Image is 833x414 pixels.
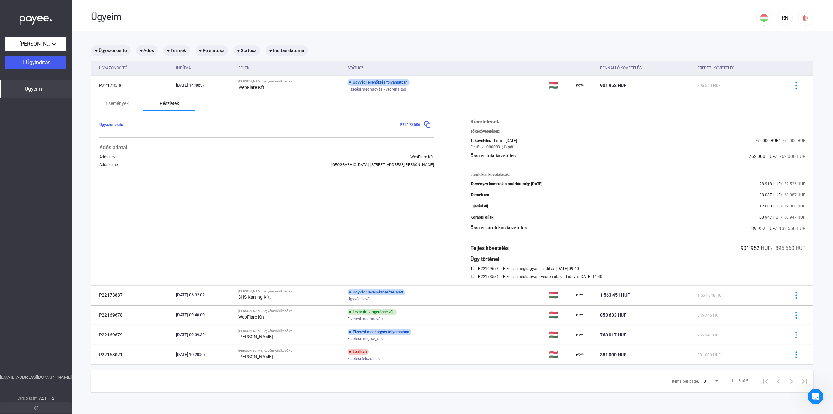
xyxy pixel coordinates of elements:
[23,9,125,36] div: Üdvözlöm! A P22173887 üggyel kapcsolatban ment már ki ügyvédi levél?
[771,245,805,251] span: / 895 560 HUF
[29,13,120,32] div: Üdvözlöm! A P22173887 üggyel kapcsolatban ment már ki ügyvédi levél?
[12,85,20,93] img: list.svg
[576,351,584,359] img: payee-logo
[772,375,785,388] button: Previous page
[789,348,803,362] button: more-blue
[759,215,781,220] span: 60 947 HUF
[238,294,271,300] strong: SHS Karting Kft.
[781,204,805,208] span: / 12 000 HUF
[238,289,342,293] div: [PERSON_NAME] egyéni vállalkozó vs
[238,349,342,353] div: [PERSON_NAME] egyéni vállalkozó vs
[4,3,17,15] button: go back
[238,334,273,339] strong: [PERSON_NAME]
[793,292,799,299] img: more-blue
[808,389,823,404] iframe: Intercom live chat
[5,56,66,69] button: Ügyindítás
[576,291,584,299] img: payee-logo
[136,45,158,56] mat-chip: + Adós
[471,145,486,149] div: Feltöltve:
[793,332,799,338] img: more-blue
[176,64,233,72] div: Indítva
[106,99,129,107] div: Események
[238,64,342,72] div: Felek
[20,213,26,219] button: Emojiválasztó
[759,375,772,388] button: First page
[99,163,118,167] div: Adós címe
[10,115,102,121] div: Kedves [PERSON_NAME]!
[195,45,228,56] mat-chip: + Fő státusz
[163,45,190,56] mat-chip: + Termék
[779,14,790,22] div: RN
[348,295,370,303] span: Ügyvédi levél
[176,82,233,89] div: [DATE] 14:40:57
[793,82,799,89] img: more-blue
[600,352,626,357] span: 381 000 HUF
[775,226,805,231] span: / 133 560 HUF
[471,193,489,197] div: Termék ára
[798,10,813,26] button: logout-red
[576,81,584,89] img: payee-logo
[348,355,380,363] span: Fizetési felszólítás
[749,226,775,231] span: 139 952 HUF
[600,293,630,298] span: 1 563 451 HUF
[32,97,38,104] img: Profile image for Gréta
[5,64,125,96] div: Roland szerint…
[424,121,431,128] img: copy-blue
[91,345,173,364] td: P22163021
[32,3,46,8] h1: Gréta
[32,8,42,15] p: Aktív
[91,325,173,345] td: P22169679
[112,211,122,221] button: Üzenet küldése…
[238,64,250,72] div: Felek
[238,79,342,83] div: [PERSON_NAME] egyéni vállalkozó vs
[10,176,102,189] div: A P22173887 ügyben postázásra került az ügyvédi levél.
[697,333,721,337] span: 755 941 HUF
[542,266,579,271] div: Indítva: [DATE] 09:40
[331,163,434,167] div: [GEOGRAPHIC_DATA], [STREET_ADDRESS][PERSON_NAME]
[576,311,584,319] img: payee-logo
[23,64,125,91] div: P22169679 ezzel kapcsolatban is automatiksuan már kézbesítettnek kellene lennie elvileg.
[102,3,114,15] button: Főoldal
[176,351,233,358] div: [DATE] 10:20:55
[755,138,778,143] span: 762 000 HUF
[99,122,124,127] span: Ügyazonosító:
[793,312,799,319] img: more-blue
[775,154,805,159] span: / 762 000 HUF
[238,85,266,90] strong: WebFlare Kft.
[759,182,781,186] span: 28 918 HUF
[471,118,805,126] div: Követelések
[10,125,102,144] div: A P22169679 legfrissebb dokumentumokat feltöltöttük az ügyekhez.
[420,118,434,132] button: copy-blue
[114,3,126,14] div: Bezárás
[802,15,809,21] img: logout-red
[697,293,724,298] span: 1 561 648 HUF
[91,285,173,305] td: P22173887
[471,138,491,143] div: 1. követelés
[749,154,775,159] span: 762 000 HUF
[471,172,805,177] div: Járulékos követelések:
[756,10,772,26] button: HU
[697,83,721,88] span: 895 560 HUF
[99,144,434,151] div: Adós adatai
[39,396,54,401] strong: v2.11.12
[91,76,173,95] td: P22173586
[233,45,260,56] mat-chip: + Státusz
[471,274,474,279] div: 2.
[91,11,756,22] div: Ügyeim
[672,378,699,385] div: Items per page:
[10,144,102,176] div: A P22173586 ügyben pedig rendszerhiba okozta, hogy még nem tudtuk beadni a kérelmet, ezt javított...
[777,10,793,26] button: RN
[471,215,493,220] div: Korábbi díjak
[40,98,52,103] b: Gréta
[400,122,420,127] span: P22173586
[789,308,803,322] button: more-blue
[760,14,768,22] img: HU
[348,329,411,335] div: Fizetési meghagyás folyamatban
[566,274,602,279] div: Indítva: [DATE] 14:40
[99,64,171,72] div: Ügyazonosító
[478,266,499,271] a: P22169678
[176,64,191,72] div: Indítva
[26,59,50,65] span: Ügyindítás
[471,204,488,208] div: Eljárási díj
[345,61,546,76] th: Státusz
